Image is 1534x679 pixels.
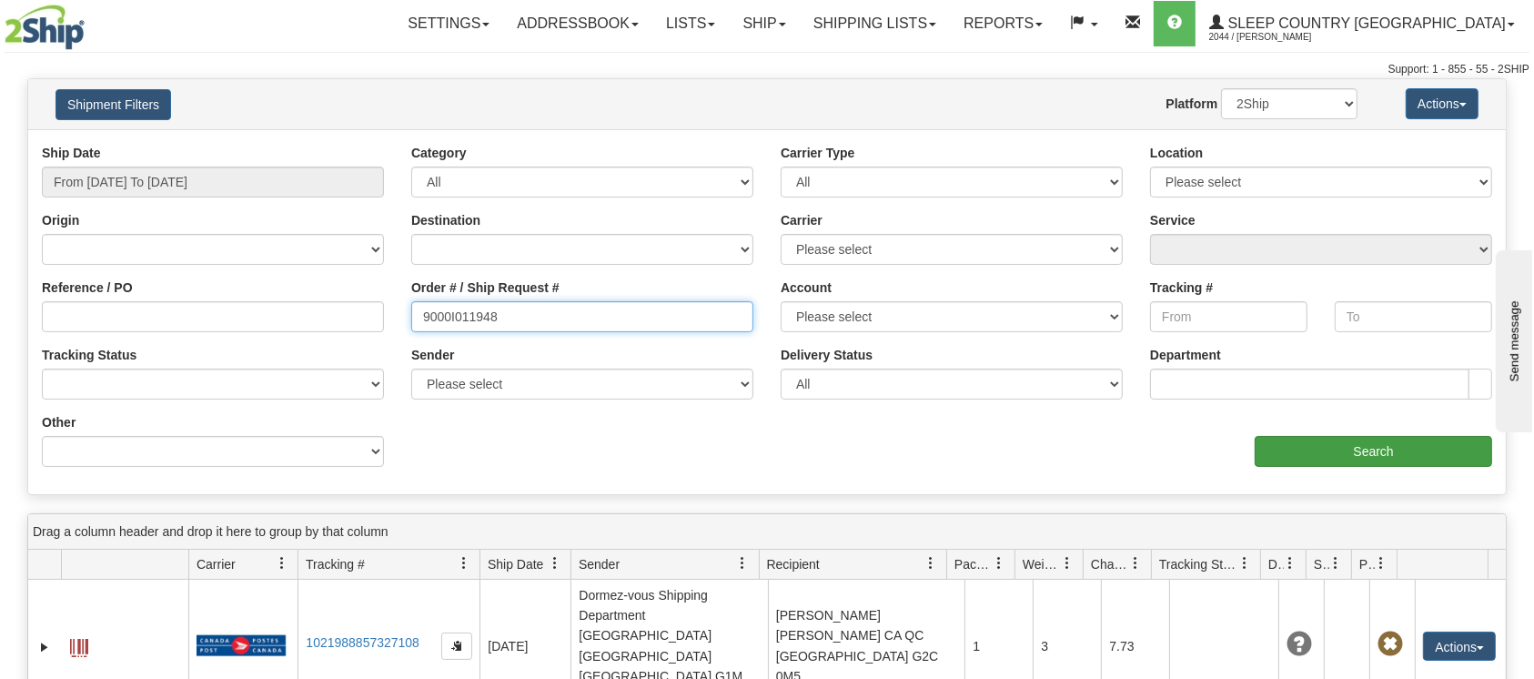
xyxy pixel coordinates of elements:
[954,555,993,573] span: Packages
[503,1,652,46] a: Addressbook
[1209,28,1346,46] span: 2044 / [PERSON_NAME]
[1224,15,1506,31] span: Sleep Country [GEOGRAPHIC_DATA]
[781,346,873,364] label: Delivery Status
[1150,144,1203,162] label: Location
[915,548,946,579] a: Recipient filter column settings
[1120,548,1151,579] a: Charge filter column settings
[1052,548,1083,579] a: Weight filter column settings
[1335,301,1492,332] input: To
[1196,1,1529,46] a: Sleep Country [GEOGRAPHIC_DATA] 2044 / [PERSON_NAME]
[394,1,503,46] a: Settings
[1366,548,1397,579] a: Pickup Status filter column settings
[1229,548,1260,579] a: Tracking Status filter column settings
[267,548,298,579] a: Carrier filter column settings
[1150,346,1221,364] label: Department
[1423,632,1496,661] button: Actions
[1150,211,1196,229] label: Service
[984,548,1014,579] a: Packages filter column settings
[411,144,467,162] label: Category
[5,5,85,50] img: logo2044.jpg
[28,514,1506,550] div: grid grouping header
[1023,555,1061,573] span: Weight
[70,631,88,660] a: Label
[197,555,236,573] span: Carrier
[197,634,286,657] img: 20 - Canada Post
[1314,555,1329,573] span: Shipment Issues
[5,62,1529,77] div: Support: 1 - 855 - 55 - 2SHIP
[1150,301,1307,332] input: From
[729,1,799,46] a: Ship
[579,555,620,573] span: Sender
[306,555,365,573] span: Tracking #
[1287,632,1312,657] span: Unknown
[800,1,950,46] a: Shipping lists
[42,346,136,364] label: Tracking Status
[449,548,479,579] a: Tracking # filter column settings
[411,346,454,364] label: Sender
[306,635,419,650] a: 1021988857327108
[1320,548,1351,579] a: Shipment Issues filter column settings
[1091,555,1129,573] span: Charge
[35,638,54,656] a: Expand
[1378,632,1403,657] span: Pickup Not Assigned
[1166,95,1217,113] label: Platform
[488,555,543,573] span: Ship Date
[56,89,171,120] button: Shipment Filters
[728,548,759,579] a: Sender filter column settings
[1275,548,1306,579] a: Delivery Status filter column settings
[411,211,480,229] label: Destination
[781,279,832,297] label: Account
[767,555,820,573] span: Recipient
[42,279,133,297] label: Reference / PO
[1492,247,1532,432] iframe: chat widget
[411,279,560,297] label: Order # / Ship Request #
[1150,279,1213,297] label: Tracking #
[1159,555,1238,573] span: Tracking Status
[42,413,76,431] label: Other
[950,1,1056,46] a: Reports
[540,548,570,579] a: Ship Date filter column settings
[42,211,79,229] label: Origin
[14,15,168,29] div: Send message
[652,1,729,46] a: Lists
[781,211,823,229] label: Carrier
[42,144,101,162] label: Ship Date
[1406,88,1478,119] button: Actions
[1359,555,1375,573] span: Pickup Status
[1255,436,1492,467] input: Search
[1268,555,1284,573] span: Delivery Status
[441,633,472,660] button: Copy to clipboard
[781,144,854,162] label: Carrier Type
